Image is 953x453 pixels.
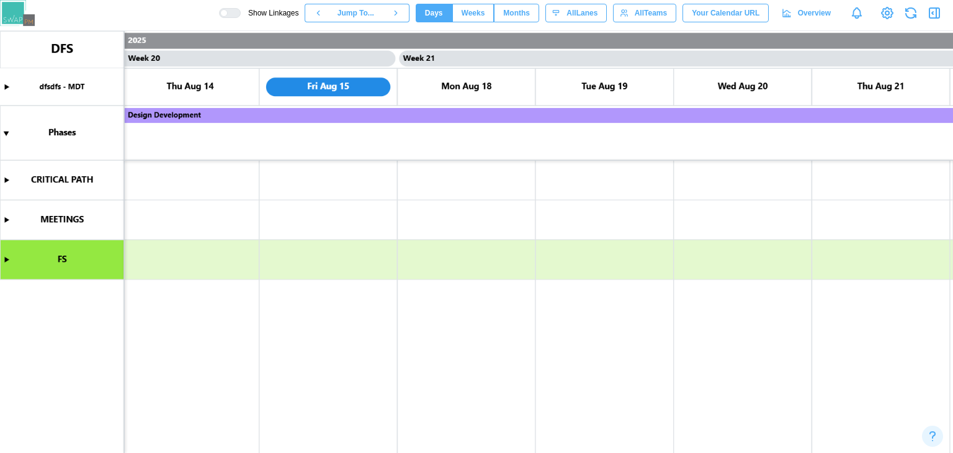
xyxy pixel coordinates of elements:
span: Show Linkages [241,8,298,18]
span: Jump To... [338,4,374,22]
a: Overview [775,4,840,22]
button: Open Drawer [926,4,943,22]
button: AllLanes [545,4,607,22]
span: Weeks [462,4,485,22]
span: Your Calendar URL [692,4,759,22]
button: Jump To... [331,4,382,22]
span: Months [503,4,530,22]
button: Months [494,4,539,22]
a: Notifications [846,2,867,24]
span: All Teams [635,4,667,22]
span: Overview [798,4,831,22]
span: All Lanes [566,4,597,22]
button: Days [416,4,452,22]
button: Refresh Grid [902,4,919,22]
button: AllTeams [613,4,676,22]
button: Your Calendar URL [682,4,769,22]
span: Days [425,4,443,22]
button: Weeks [452,4,494,22]
a: View Project [879,4,896,22]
